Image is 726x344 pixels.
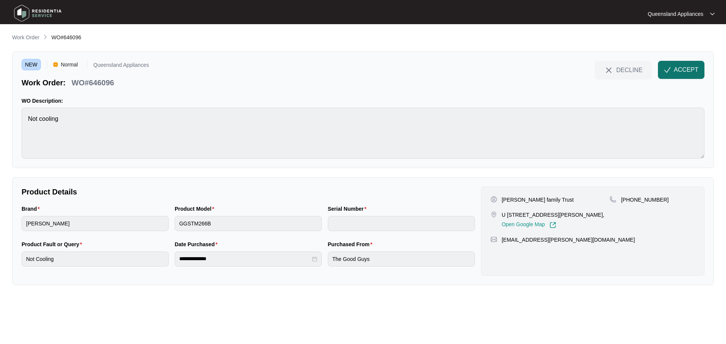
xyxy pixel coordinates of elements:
img: chevron-right [42,34,48,40]
input: Product Model [175,216,322,231]
p: WO#646096 [71,77,114,88]
button: close-IconDECLINE [595,61,652,79]
p: [PERSON_NAME] family Trust [502,196,574,204]
p: [PHONE_NUMBER] [621,196,669,204]
img: Vercel Logo [53,62,58,67]
img: dropdown arrow [710,12,715,16]
input: Serial Number [328,216,475,231]
img: residentia service logo [11,2,64,25]
img: user-pin [490,196,497,203]
p: Work Order [12,34,39,41]
img: Link-External [549,222,556,228]
p: U [STREET_ADDRESS][PERSON_NAME], [502,211,605,219]
span: DECLINE [616,66,642,74]
img: close-Icon [604,66,613,75]
input: Product Fault or Query [22,251,169,267]
input: Purchased From [328,251,475,267]
span: Normal [58,59,81,70]
input: Brand [22,216,169,231]
p: Queensland Appliances [93,62,149,70]
img: map-pin [490,236,497,243]
textarea: Not cooling [22,108,704,159]
a: Open Google Map [502,222,556,228]
label: Brand [22,205,43,213]
p: WO Description: [22,97,704,105]
p: Product Details [22,187,475,197]
p: [EMAIL_ADDRESS][PERSON_NAME][DOMAIN_NAME] [502,236,635,244]
button: check-IconACCEPT [658,61,704,79]
label: Serial Number [328,205,369,213]
span: WO#646096 [51,34,81,40]
label: Product Model [175,205,217,213]
p: Work Order: [22,77,65,88]
img: map-pin [610,196,616,203]
img: map-pin [490,211,497,218]
span: ACCEPT [674,65,698,74]
label: Purchased From [328,241,375,248]
span: NEW [22,59,41,70]
p: Queensland Appliances [648,10,703,18]
label: Date Purchased [175,241,220,248]
a: Work Order [11,34,41,42]
label: Product Fault or Query [22,241,85,248]
input: Date Purchased [179,255,310,263]
img: check-Icon [664,66,671,73]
